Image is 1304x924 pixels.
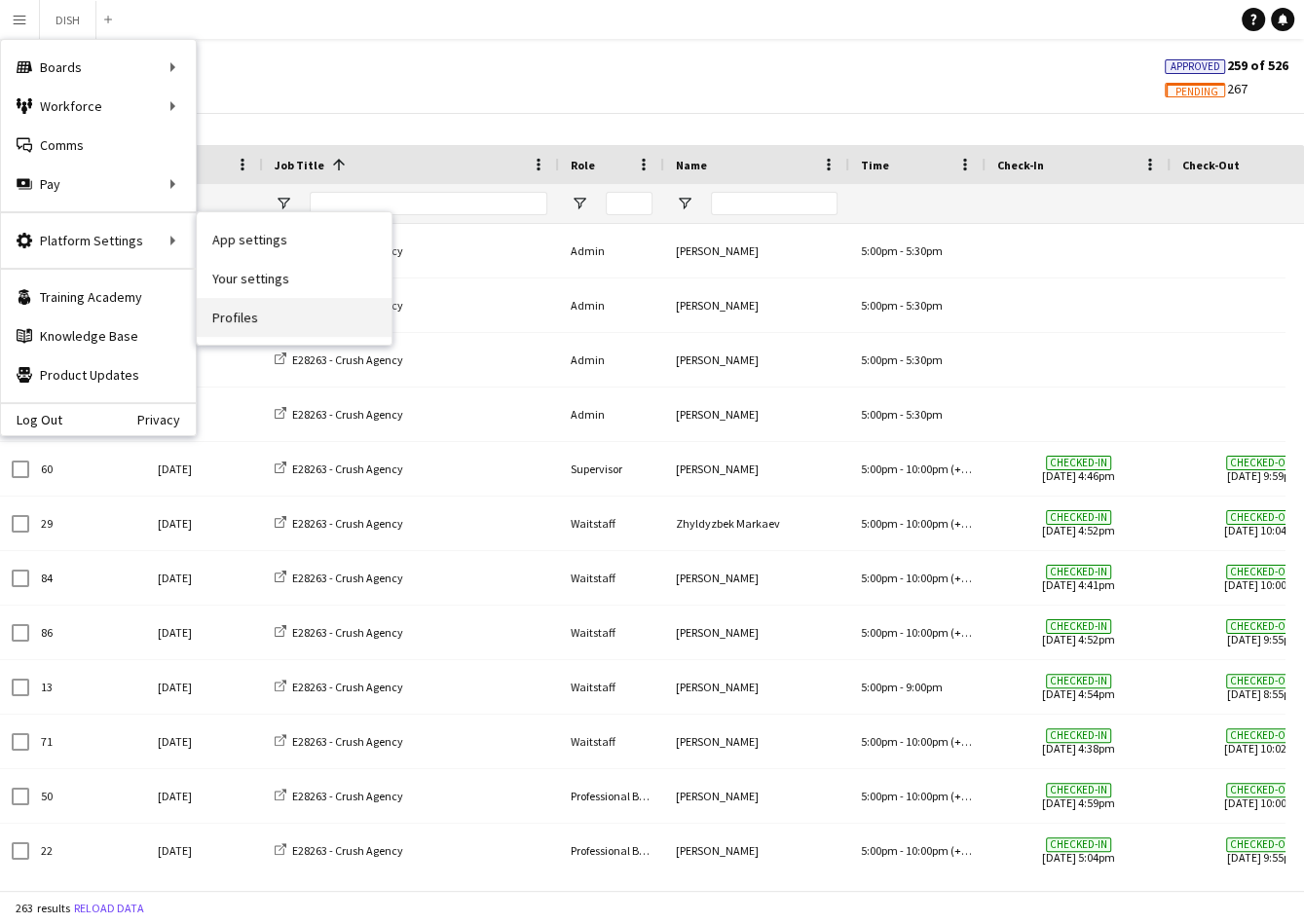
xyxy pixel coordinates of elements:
div: Waitstaff [559,715,664,768]
span: 10:00pm [906,571,949,585]
a: Your settings [197,259,391,298]
span: Checked-in [1046,565,1111,579]
span: 5:00pm [861,680,898,694]
span: Checked-in [1046,456,1111,470]
div: [PERSON_NAME] [664,388,849,441]
div: 29 [29,497,146,550]
div: [DATE] [146,497,263,550]
span: - [900,516,904,531]
span: Checked-in [1046,783,1111,797]
div: Supervisor [559,442,664,496]
span: Checked-out [1226,837,1301,852]
div: [DATE] [146,388,263,441]
a: Product Updates [1,355,196,394]
span: E28263 - Crush Agency [292,352,403,367]
a: E28263 - Crush Agency [275,789,403,803]
div: [PERSON_NAME] [664,442,849,496]
span: - [900,407,904,422]
span: (+1h) [950,571,978,585]
div: [DATE] [146,333,263,387]
span: [DATE] 4:54pm [997,660,1159,714]
span: 10:00pm [906,843,949,858]
button: Reload data [70,898,148,919]
a: Log Out [1,412,62,427]
div: Professional Bartender [559,769,664,823]
span: 5:00pm [861,516,898,531]
div: 13 [29,660,146,714]
div: [PERSON_NAME] [664,715,849,768]
span: [DATE] 4:41pm [997,551,1159,605]
span: 5:00pm [861,243,898,258]
span: [DATE] 5:04pm [997,824,1159,877]
div: [PERSON_NAME] [664,551,849,605]
input: Job Title Filter Input [310,192,547,215]
div: [DATE] [146,660,263,714]
span: E28263 - Crush Agency [292,734,403,749]
span: Checked-in [1046,728,1111,743]
span: - [900,571,904,585]
a: E28263 - Crush Agency [275,407,403,422]
span: 10:00pm [906,625,949,640]
span: (+1h) [950,516,978,531]
span: (+1h) [950,625,978,640]
div: Admin [559,224,664,277]
div: Pay [1,165,196,203]
div: [PERSON_NAME] [664,224,849,277]
div: Workforce [1,87,196,126]
span: [DATE] 4:38pm [997,715,1159,768]
div: 71 [29,715,146,768]
a: App settings [197,220,391,259]
div: Professional Bartender [559,824,664,877]
span: - [900,734,904,749]
input: Name Filter Input [711,192,838,215]
span: [DATE] 4:46pm [997,442,1159,496]
span: 259 of 526 [1165,56,1288,74]
div: [PERSON_NAME] [664,769,849,823]
span: - [900,352,904,367]
span: 5:00pm [861,462,898,476]
div: Boards [1,48,196,87]
span: 5:30pm [906,243,943,258]
span: Role [571,158,595,172]
div: [DATE] [146,442,263,496]
span: E28263 - Crush Agency [292,571,403,585]
span: - [900,625,904,640]
span: 10:00pm [906,789,949,803]
span: Check-Out [1182,158,1240,172]
span: [DATE] 4:52pm [997,606,1159,659]
span: [DATE] 4:59pm [997,769,1159,823]
span: Check-In [997,158,1044,172]
span: Checked-out [1226,565,1301,579]
a: E28263 - Crush Agency [275,843,403,858]
span: Pending [1175,86,1218,98]
a: E28263 - Crush Agency [275,734,403,749]
span: 5:30pm [906,407,943,422]
div: 84 [29,551,146,605]
span: E28263 - Crush Agency [292,625,403,640]
span: 5:00pm [861,298,898,313]
a: Training Academy [1,277,196,316]
div: Admin [559,333,664,387]
span: 5:30pm [906,352,943,367]
div: [DATE] [146,824,263,877]
div: Waitstaff [559,660,664,714]
span: 10:00pm [906,462,949,476]
span: 5:00pm [861,571,898,585]
div: 60 [29,442,146,496]
span: E28263 - Crush Agency [292,462,403,476]
div: [DATE] [146,606,263,659]
span: Checked-in [1046,837,1111,852]
span: (+1h) [950,462,978,476]
span: 9:00pm [906,680,943,694]
span: E28263 - Crush Agency [292,843,403,858]
span: 5:30pm [906,298,943,313]
span: Checked-in [1046,674,1111,688]
div: [DATE] [146,715,263,768]
div: 22 [29,824,146,877]
span: Checked-out [1226,619,1301,634]
div: Waitstaff [559,497,664,550]
div: [PERSON_NAME] [664,606,849,659]
span: (+1h) [950,734,978,749]
a: Knowledge Base [1,316,196,355]
span: 5:00pm [861,352,898,367]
